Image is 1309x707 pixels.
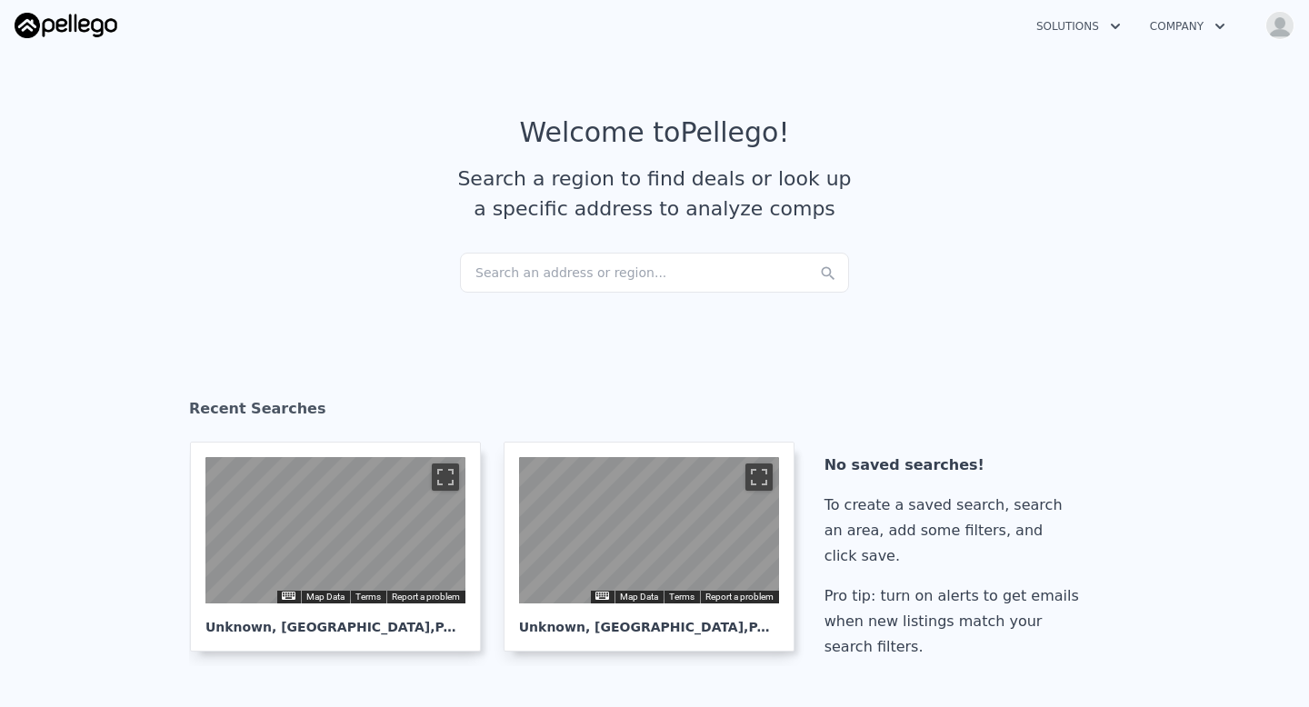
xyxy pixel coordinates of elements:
span: , PA 19143 [430,620,502,634]
button: Keyboard shortcuts [595,592,608,600]
button: Toggle fullscreen view [745,463,773,491]
div: Recent Searches [189,383,1120,442]
div: Unknown , [GEOGRAPHIC_DATA] [205,603,465,636]
button: Map Data [306,591,345,603]
div: No saved searches! [824,453,1086,478]
div: Street View [519,457,779,603]
button: Map Data [620,591,658,603]
a: Map Unknown, [GEOGRAPHIC_DATA],PA 19143 [190,442,495,652]
div: Map [519,457,779,603]
span: , PA 19134 [744,620,815,634]
div: Unknown , [GEOGRAPHIC_DATA] [519,603,779,636]
button: Solutions [1022,10,1135,43]
a: Open this area in Google Maps (opens a new window) [210,580,270,603]
a: Report a problem [705,592,774,602]
div: To create a saved search, search an area, add some filters, and click save. [824,493,1086,569]
a: Terms (opens in new tab) [669,592,694,602]
div: Street View [205,457,465,603]
a: Report a problem [392,592,460,602]
button: Keyboard shortcuts [282,592,295,600]
img: avatar [1265,11,1294,40]
img: Google [210,580,270,603]
div: Map [205,457,465,603]
button: Toggle fullscreen view [432,463,459,491]
img: Pellego [15,13,117,38]
button: Company [1135,10,1240,43]
div: Pro tip: turn on alerts to get emails when new listings match your search filters. [824,583,1086,660]
a: Terms (opens in new tab) [355,592,381,602]
a: Open this area in Google Maps (opens a new window) [524,580,584,603]
div: Search a region to find deals or look up a specific address to analyze comps [451,164,858,224]
img: Google [524,580,584,603]
div: Search an address or region... [460,253,849,293]
a: Map Unknown, [GEOGRAPHIC_DATA],PA 19134 [504,442,809,652]
div: Welcome to Pellego ! [520,116,790,149]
